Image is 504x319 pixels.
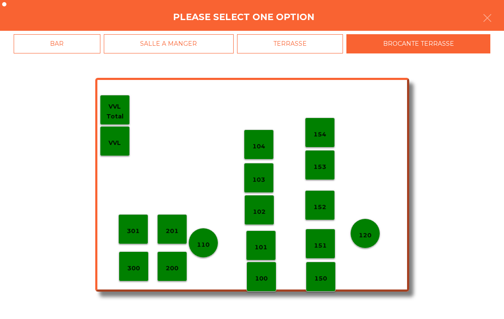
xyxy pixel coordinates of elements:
p: VVL [108,138,121,148]
p: VVL Total [100,102,129,121]
p: 110 [197,240,210,250]
div: TERRASSE [237,34,343,53]
div: SALLE A MANGER [104,34,234,53]
p: 102 [253,207,266,217]
p: 151 [314,241,327,251]
h4: Please select one option [173,11,314,24]
p: 152 [314,202,326,212]
p: 201 [166,226,179,236]
p: 301 [127,226,140,236]
div: BROCANTE TERRASSE [346,34,490,53]
p: 100 [255,274,268,284]
p: 104 [252,142,265,151]
p: 153 [314,162,326,172]
p: 300 [127,263,140,273]
p: 200 [166,263,179,273]
p: 154 [314,130,326,139]
div: BAR [14,34,100,53]
p: 101 [255,242,267,252]
p: 150 [314,274,327,284]
p: 120 [359,230,372,240]
p: 103 [252,175,265,185]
